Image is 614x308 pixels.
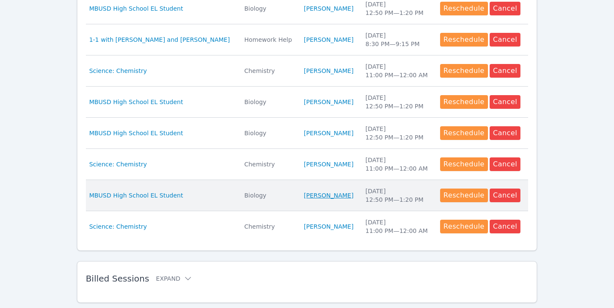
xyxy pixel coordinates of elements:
[440,33,488,46] button: Reschedule
[244,222,294,231] div: Chemistry
[365,62,430,79] div: [DATE] 11:00 PM — 12:00 AM
[86,24,529,55] tr: 1-1 with [PERSON_NAME] and [PERSON_NAME]Homework Help[PERSON_NAME][DATE]8:30 PM—9:15 PMReschedule...
[304,35,353,44] a: [PERSON_NAME]
[440,157,488,171] button: Reschedule
[304,160,353,169] a: [PERSON_NAME]
[156,274,192,283] button: Expand
[365,187,430,204] div: [DATE] 12:50 PM — 1:20 PM
[365,156,430,173] div: [DATE] 11:00 PM — 12:00 AM
[440,220,488,233] button: Reschedule
[365,31,430,48] div: [DATE] 8:30 PM — 9:15 PM
[304,67,353,75] a: [PERSON_NAME]
[365,93,430,110] div: [DATE] 12:50 PM — 1:20 PM
[86,118,529,149] tr: MBUSD High School EL StudentBiology[PERSON_NAME][DATE]12:50 PM—1:20 PMRescheduleCancel
[86,55,529,87] tr: Science: ChemistryChemistry[PERSON_NAME][DATE]11:00 PM—12:00 AMRescheduleCancel
[304,98,353,106] a: [PERSON_NAME]
[244,98,294,106] div: Biology
[89,160,147,169] a: Science: Chemistry
[244,4,294,13] div: Biology
[86,273,149,284] span: Billed Sessions
[304,191,353,200] a: [PERSON_NAME]
[244,129,294,137] div: Biology
[89,129,183,137] a: MBUSD High School EL Student
[440,126,488,140] button: Reschedule
[490,157,521,171] button: Cancel
[89,35,230,44] a: 1-1 with [PERSON_NAME] and [PERSON_NAME]
[440,189,488,202] button: Reschedule
[440,2,488,15] button: Reschedule
[244,191,294,200] div: Biology
[490,33,521,46] button: Cancel
[244,160,294,169] div: Chemistry
[490,189,521,202] button: Cancel
[490,220,521,233] button: Cancel
[365,218,430,235] div: [DATE] 11:00 PM — 12:00 AM
[304,4,353,13] a: [PERSON_NAME]
[490,126,521,140] button: Cancel
[244,67,294,75] div: Chemistry
[304,129,353,137] a: [PERSON_NAME]
[89,222,147,231] a: Science: Chemistry
[86,211,529,242] tr: Science: ChemistryChemistry[PERSON_NAME][DATE]11:00 PM—12:00 AMRescheduleCancel
[490,2,521,15] button: Cancel
[89,67,147,75] a: Science: Chemistry
[490,64,521,78] button: Cancel
[86,180,529,211] tr: MBUSD High School EL StudentBiology[PERSON_NAME][DATE]12:50 PM—1:20 PMRescheduleCancel
[304,222,353,231] a: [PERSON_NAME]
[490,95,521,109] button: Cancel
[86,87,529,118] tr: MBUSD High School EL StudentBiology[PERSON_NAME][DATE]12:50 PM—1:20 PMRescheduleCancel
[244,35,294,44] div: Homework Help
[440,95,488,109] button: Reschedule
[89,98,183,106] a: MBUSD High School EL Student
[89,191,183,200] a: MBUSD High School EL Student
[89,4,183,13] a: MBUSD High School EL Student
[365,125,430,142] div: [DATE] 12:50 PM — 1:20 PM
[440,64,488,78] button: Reschedule
[86,149,529,180] tr: Science: ChemistryChemistry[PERSON_NAME][DATE]11:00 PM—12:00 AMRescheduleCancel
